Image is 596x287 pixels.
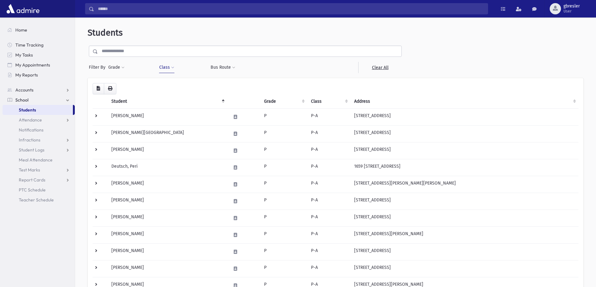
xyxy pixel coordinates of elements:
td: P [260,176,307,193]
span: Report Cards [19,177,45,183]
button: Class [159,62,175,73]
span: Home [15,27,27,33]
td: [STREET_ADDRESS] [350,142,579,159]
td: [STREET_ADDRESS][PERSON_NAME] [350,226,579,243]
td: P-A [307,260,350,277]
a: Attendance [3,115,75,125]
a: Clear All [358,62,402,73]
td: P [260,108,307,125]
span: User [563,9,580,14]
a: My Reports [3,70,75,80]
span: Notifications [19,127,43,133]
td: P [260,243,307,260]
td: [STREET_ADDRESS] [350,210,579,226]
td: [PERSON_NAME] [108,226,227,243]
span: Students [88,27,123,38]
a: Accounts [3,85,75,95]
span: PTC Schedule [19,187,46,193]
a: Notifications [3,125,75,135]
button: CSV [93,83,104,94]
td: P [260,210,307,226]
td: P-A [307,210,350,226]
td: P [260,159,307,176]
td: P-A [307,176,350,193]
span: Students [19,107,36,113]
a: Report Cards [3,175,75,185]
span: Meal Attendance [19,157,53,163]
td: P-A [307,125,350,142]
span: Filter By [89,64,108,71]
a: Infractions [3,135,75,145]
th: Class: activate to sort column ascending [307,94,350,109]
span: Attendance [19,117,42,123]
span: Teacher Schedule [19,197,54,203]
span: My Appointments [15,62,50,68]
th: Address: activate to sort column ascending [350,94,579,109]
td: [PERSON_NAME] [108,108,227,125]
th: Student: activate to sort column descending [108,94,227,109]
button: Grade [108,62,125,73]
img: AdmirePro [5,2,41,15]
span: My Tasks [15,52,33,58]
td: [STREET_ADDRESS] [350,260,579,277]
td: P [260,125,307,142]
td: [PERSON_NAME] [108,210,227,226]
a: Meal Attendance [3,155,75,165]
td: P [260,226,307,243]
td: [PERSON_NAME] [108,176,227,193]
td: [PERSON_NAME][GEOGRAPHIC_DATA] [108,125,227,142]
td: P-A [307,142,350,159]
a: Students [3,105,73,115]
a: School [3,95,75,105]
a: My Appointments [3,60,75,70]
td: [STREET_ADDRESS][PERSON_NAME][PERSON_NAME] [350,176,579,193]
span: My Reports [15,72,38,78]
th: Grade: activate to sort column ascending [260,94,307,109]
td: P-A [307,159,350,176]
button: Bus Route [210,62,236,73]
span: Accounts [15,87,33,93]
span: Test Marks [19,167,40,173]
span: Time Tracking [15,42,43,48]
span: Student Logs [19,147,44,153]
td: P [260,142,307,159]
td: [PERSON_NAME] [108,260,227,277]
td: P [260,260,307,277]
td: [STREET_ADDRESS] [350,108,579,125]
a: Time Tracking [3,40,75,50]
td: 1659 [STREET_ADDRESS] [350,159,579,176]
td: P-A [307,243,350,260]
td: [STREET_ADDRESS] [350,243,579,260]
span: School [15,97,28,103]
a: Home [3,25,75,35]
span: Infractions [19,137,40,143]
td: P-A [307,193,350,210]
a: Student Logs [3,145,75,155]
input: Search [94,3,488,14]
td: [PERSON_NAME] [108,243,227,260]
td: [PERSON_NAME] [108,142,227,159]
td: P-A [307,108,350,125]
td: P [260,193,307,210]
td: [STREET_ADDRESS] [350,193,579,210]
a: Teacher Schedule [3,195,75,205]
span: gbresler [563,4,580,9]
td: Deutsch, Peri [108,159,227,176]
td: [STREET_ADDRESS] [350,125,579,142]
a: My Tasks [3,50,75,60]
td: [PERSON_NAME] [108,193,227,210]
a: PTC Schedule [3,185,75,195]
a: Test Marks [3,165,75,175]
td: P-A [307,226,350,243]
button: Print [104,83,116,94]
